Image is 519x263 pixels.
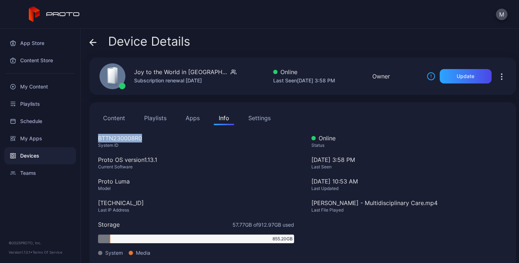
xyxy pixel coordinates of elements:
[98,134,294,142] div: BTTN230008R0
[457,73,474,79] div: Update
[214,111,234,125] button: Info
[134,76,236,85] div: Subscription renewal [DATE]
[232,221,294,228] span: 57.77 GB of 912.97 GB used
[98,142,294,148] div: System ID
[98,199,294,207] div: [TECHNICAL_ID]
[32,250,62,254] a: Terms Of Service
[9,250,32,254] span: Version 1.13.1 •
[4,35,76,52] a: App Store
[496,9,507,20] button: M
[98,111,130,125] button: Content
[311,199,507,207] div: [PERSON_NAME] - Multidisciplinary Care.mp4
[181,111,205,125] button: Apps
[4,147,76,164] a: Devices
[98,164,294,170] div: Current Software
[4,164,76,182] a: Teams
[273,68,335,76] div: Online
[311,186,507,191] div: Last Updated
[4,78,76,95] a: My Content
[98,220,120,229] div: Storage
[105,249,123,257] span: System
[372,72,390,81] div: Owner
[98,155,294,164] div: Proto OS version 1.13.1
[139,111,172,125] button: Playlists
[311,142,507,148] div: Status
[440,69,492,83] button: Update
[4,130,76,147] a: My Apps
[4,52,76,69] a: Content Store
[4,95,76,113] a: Playlists
[273,76,335,85] div: Last Seen [DATE] 3:58 PM
[243,111,276,125] button: Settings
[134,68,228,76] div: Joy to the World in [GEOGRAPHIC_DATA]
[311,155,507,177] div: [DATE] 3:58 PM
[9,240,72,246] div: © 2025 PROTO, Inc.
[311,164,507,170] div: Last Seen
[98,207,294,213] div: Last IP Address
[311,207,507,213] div: Last File Played
[219,114,229,122] div: Info
[4,113,76,130] a: Schedule
[98,186,294,191] div: Model
[108,35,190,48] span: Device Details
[272,236,293,242] span: 855.20 GB
[248,114,271,122] div: Settings
[136,249,150,257] span: Media
[98,177,294,186] div: Proto Luma
[311,177,507,186] div: [DATE] 10:53 AM
[311,134,507,142] div: Online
